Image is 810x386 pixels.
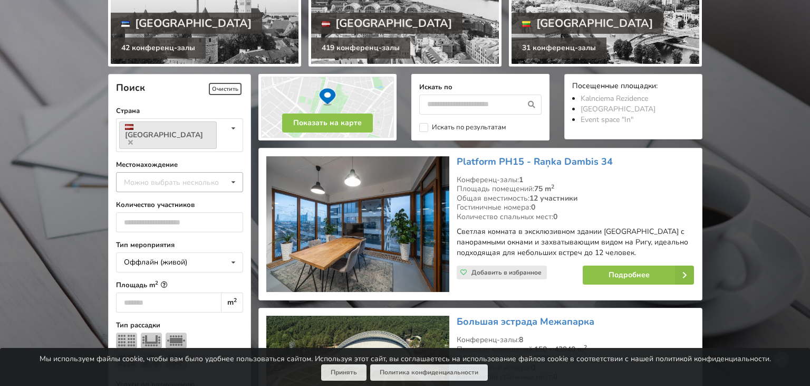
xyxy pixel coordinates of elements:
[116,333,137,349] img: Театр
[266,156,449,293] img: Необычные места | Рига | Platform PH15 - Raņka Dambis 34
[141,333,162,349] img: U-тип
[534,344,587,354] strong: 150 - 43940 m
[457,315,594,328] a: Большая эстрада Межапарка
[116,159,243,170] label: Местонахождение
[572,82,695,92] div: Посещенные площадки:
[457,335,694,345] div: Конференц-залы:
[370,364,488,381] a: Политика конфиденциальности
[321,364,367,381] button: Принять
[581,93,648,103] a: Kalnciema Rezidence
[519,175,523,185] strong: 1
[124,259,187,266] div: Оффлайн (живой)
[311,37,410,59] div: 419 конференц-залы
[457,227,694,258] p: Светлая комната в эксклюзивном здании [GEOGRAPHIC_DATA] с панорамными окнами и захватывающим видо...
[529,193,577,203] strong: 12 участники
[111,13,263,34] div: [GEOGRAPHIC_DATA]
[457,194,694,203] div: Общая вместимость:
[311,13,463,34] div: [GEOGRAPHIC_DATA]
[116,240,243,250] label: Тип мероприятия
[116,106,243,116] label: Страна
[116,200,243,210] label: Количество участников
[282,114,373,133] button: Показать на карте
[457,345,694,354] div: Площадь помещений:
[512,13,663,34] div: [GEOGRAPHIC_DATA]
[581,115,633,125] a: Event space "In"
[457,155,613,168] a: Platform PH15 - Raņka Dambis 34
[534,184,554,194] strong: 75 m
[155,279,158,286] sup: 2
[116,81,145,94] span: Поиск
[258,74,397,140] img: Показать на карте
[457,175,694,185] div: Конференц-залы:
[584,343,587,351] sup: 2
[121,176,243,188] div: Можно выбрать несколько
[471,268,542,277] span: Добавить в избранное
[166,333,187,349] img: Собрание
[209,83,242,95] span: Очистить
[519,335,523,345] strong: 8
[116,280,243,290] label: Площадь m
[551,183,554,191] sup: 2
[234,296,237,304] sup: 2
[457,184,694,194] div: Площадь помещений:
[457,212,694,222] div: Количество спальных мест:
[419,123,506,132] label: Искать по результатам
[512,37,606,59] div: 31 конференц-залы
[116,320,243,331] label: Тип рассадки
[583,266,694,285] a: Подробнее
[221,293,243,313] div: m
[111,37,206,59] div: 42 конференц-залы
[457,203,694,212] div: Гостиничные номера:
[581,104,655,114] a: [GEOGRAPHIC_DATA]
[553,212,557,222] strong: 0
[531,202,535,212] strong: 0
[119,121,217,149] a: [GEOGRAPHIC_DATA]
[419,82,542,92] label: Искать по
